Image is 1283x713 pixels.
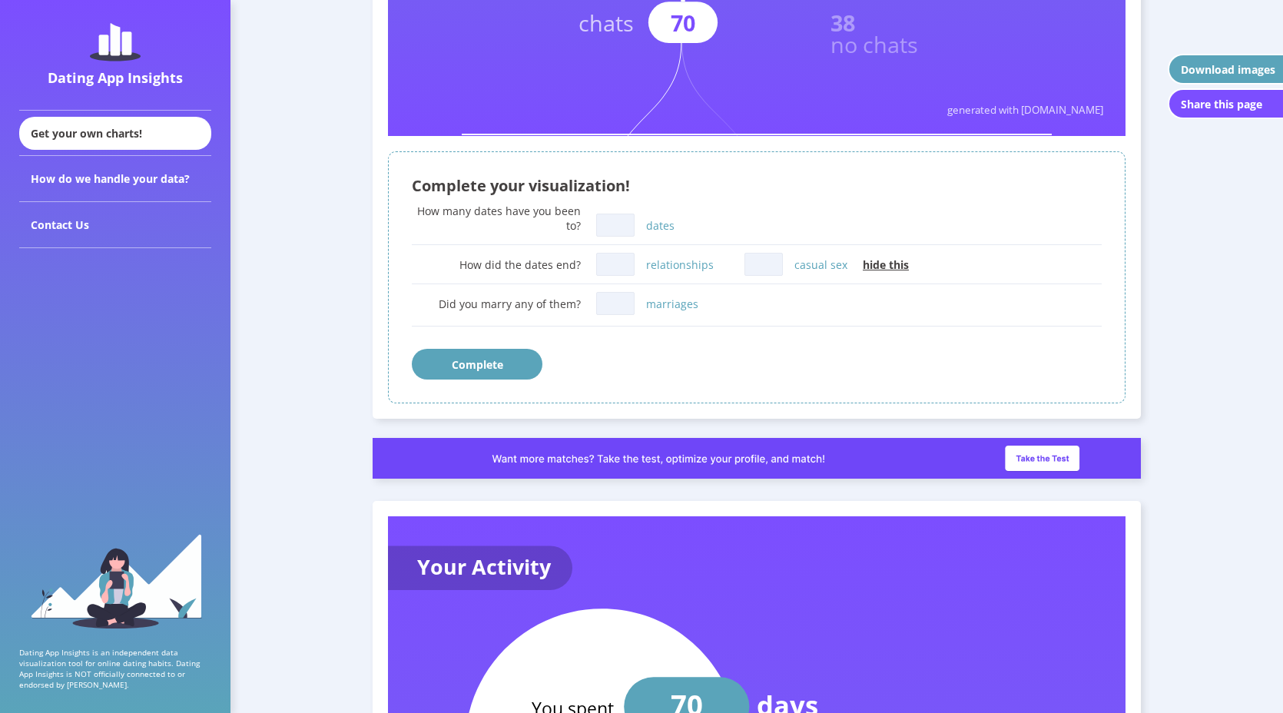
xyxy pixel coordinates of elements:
[830,29,918,59] text: no chats
[830,8,855,38] text: 38
[1168,54,1283,85] button: Download images
[19,647,211,690] p: Dating App Insights is an independent data visualization tool for online dating habits. Dating Ap...
[412,204,581,233] div: How many dates have you been to?
[412,297,581,311] div: Did you marry any of them?
[579,8,634,38] text: chats
[646,297,698,311] label: marriages
[794,257,847,272] label: casual sex
[1181,97,1262,111] div: Share this page
[90,23,141,61] img: dating-app-insights-logo.5abe6921.svg
[29,532,202,628] img: sidebar_girl.91b9467e.svg
[23,68,207,87] div: Dating App Insights
[646,218,675,233] label: dates
[863,257,909,272] span: hide this
[412,257,581,272] div: How did the dates end?
[373,438,1141,479] img: roast_slim_banner.a2e79667.png
[19,117,211,150] div: Get your own charts!
[19,156,211,202] div: How do we handle your data?
[417,552,552,581] text: Your Activity
[412,349,542,380] button: Complete
[646,257,714,272] label: relationships
[671,8,695,38] text: 70
[1181,62,1275,77] div: Download images
[947,103,1103,117] text: generated with [DOMAIN_NAME]
[1168,88,1283,119] button: Share this page
[412,175,1102,196] div: Complete your visualization!
[19,202,211,248] div: Contact Us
